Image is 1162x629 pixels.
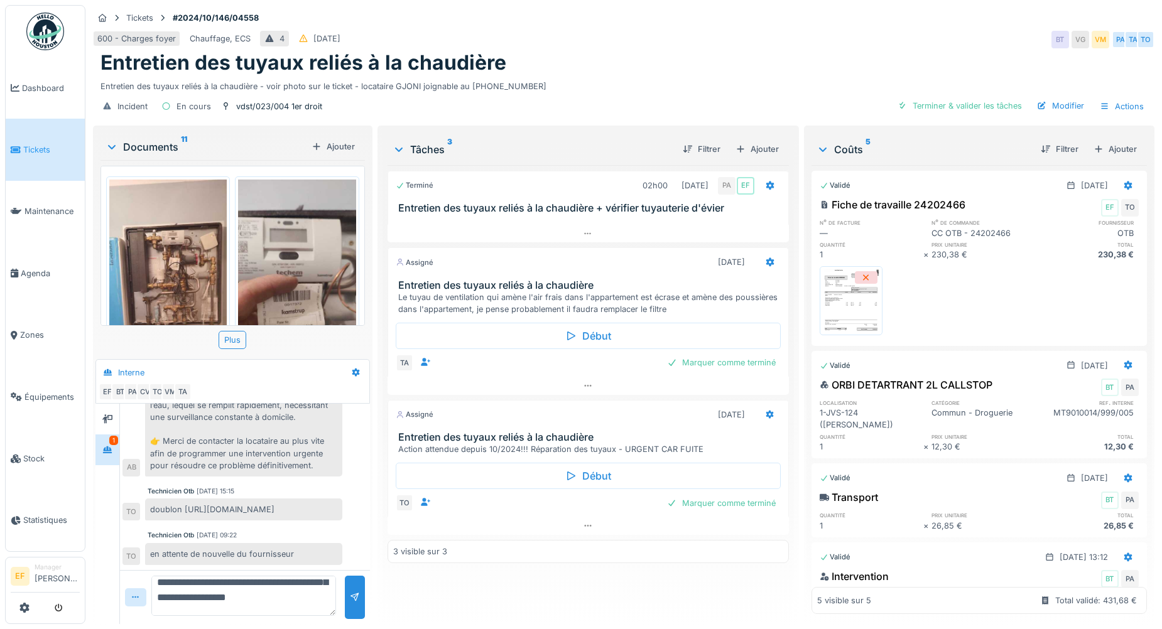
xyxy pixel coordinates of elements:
div: VM [161,383,179,401]
div: 26,85 € [1035,520,1139,532]
div: 26,85 € [931,520,1035,532]
a: EF Manager[PERSON_NAME] [11,562,80,593]
div: Interne [118,367,144,379]
div: En cours [176,100,211,112]
a: Dashboard [6,57,85,119]
div: PA [1121,570,1139,588]
div: Commun - Droguerie [931,407,1035,431]
div: Entretien des tuyaux reliés à la chaudière - voir photo sur le ticket - locataire GJONI joignable... [100,75,1147,92]
div: Début [396,463,781,489]
div: × [923,441,931,453]
div: CV [136,383,154,401]
div: 3 visible sur 3 [393,546,447,557]
div: 600 - Charges foyer [97,33,176,45]
div: BT [111,383,129,401]
div: × [923,520,931,532]
div: PA [718,177,736,195]
div: Validé [820,360,850,371]
div: TA [396,354,413,372]
div: VG [1072,31,1089,48]
div: [DATE] [313,33,340,45]
img: d29rvepipxq067b7fcxd7zgn4cce [109,180,227,441]
div: Technicien Otb [148,487,194,496]
div: Tickets [126,12,153,24]
div: PA [1112,31,1129,48]
img: 3vw37prc1tyhoea1tqf4uyp6dtuw [823,269,879,332]
span: Statistiques [23,514,80,526]
span: Stock [23,453,80,465]
div: × [923,249,931,261]
div: TO [396,494,413,512]
div: 230,38 € [931,249,1035,261]
img: Badge_color-CXgf-gQk.svg [26,13,64,50]
div: Actions [1094,97,1149,116]
a: Statistiques [6,490,85,551]
div: [DATE] [1081,180,1108,191]
h6: quantité [820,433,923,441]
div: Marquer comme terminé [662,354,781,371]
div: [DATE] [718,409,745,421]
div: 1 [820,520,923,532]
div: PA [1121,379,1139,396]
a: Équipements [6,366,85,427]
div: Total validé: 431,68 € [1055,594,1137,606]
span: Zones [20,329,80,341]
strong: #2024/10/146/04558 [168,12,264,24]
div: Validé [820,552,850,562]
div: Terminé [396,180,433,191]
h6: prix unitaire [931,240,1035,249]
div: [DATE] 13:12 [1060,551,1108,563]
div: Fiche de travaille 24202466 [820,197,965,212]
div: Assigné [396,257,433,268]
div: doublon [URL][DOMAIN_NAME] [145,498,342,520]
h6: ref. interne [1035,399,1139,407]
sup: 5 [866,142,871,157]
a: Maintenance [6,181,85,242]
div: 12,30 € [1035,441,1139,453]
h6: total [1035,240,1139,249]
span: Dashboard [22,82,80,94]
div: TO [149,383,166,401]
div: TA [174,383,192,401]
div: Terminer & valider les tâches [893,97,1027,114]
h3: Entretien des tuyaux reliés à la chaudière [398,431,783,443]
div: Début [396,323,781,349]
div: BT [1101,379,1119,396]
div: Transport [820,490,878,505]
h6: catégorie [931,399,1035,407]
div: VM [1092,31,1109,48]
div: Technicien Otb [148,530,194,540]
div: EF [99,383,116,401]
span: Tickets [23,144,80,156]
h6: total [1035,511,1139,519]
div: Action attendue depuis 10/2024!!! Réparation des tuyaux - URGENT CAR FUITE [398,443,783,455]
div: [DATE] 09:22 [197,530,237,540]
div: Ajouter [730,141,784,158]
div: [DATE] [718,256,745,268]
div: Assigné [396,409,433,420]
h3: Entretien des tuyaux reliés à la chaudière + vérifier tuyauterie d'évier [398,202,783,214]
h6: n° de commande [931,218,1035,227]
div: 5 visible sur 5 [817,594,871,606]
div: Validé [820,473,850,483]
img: mymfezrukzldgeaew5q25dwnj05p [238,180,356,441]
div: Intervention [820,569,889,584]
div: 1 [109,436,118,445]
div: 1 [820,441,923,453]
div: BT [1051,31,1069,48]
div: 1-JVS-124 ([PERSON_NAME]) [820,407,923,431]
div: Filtrer [1036,141,1083,158]
div: 02h00 [643,180,668,191]
div: Manager [35,562,80,572]
h6: quantité [820,511,923,519]
h6: localisation [820,399,923,407]
div: TO [122,503,140,520]
li: [PERSON_NAME] [35,562,80,589]
div: EF [737,177,754,195]
div: Coûts [817,142,1031,157]
div: CC OTB - 24202466 [931,227,1035,239]
a: Stock [6,427,85,489]
div: Documents [106,139,307,154]
div: Modifier [1032,97,1089,114]
div: Ajouter [307,138,360,155]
